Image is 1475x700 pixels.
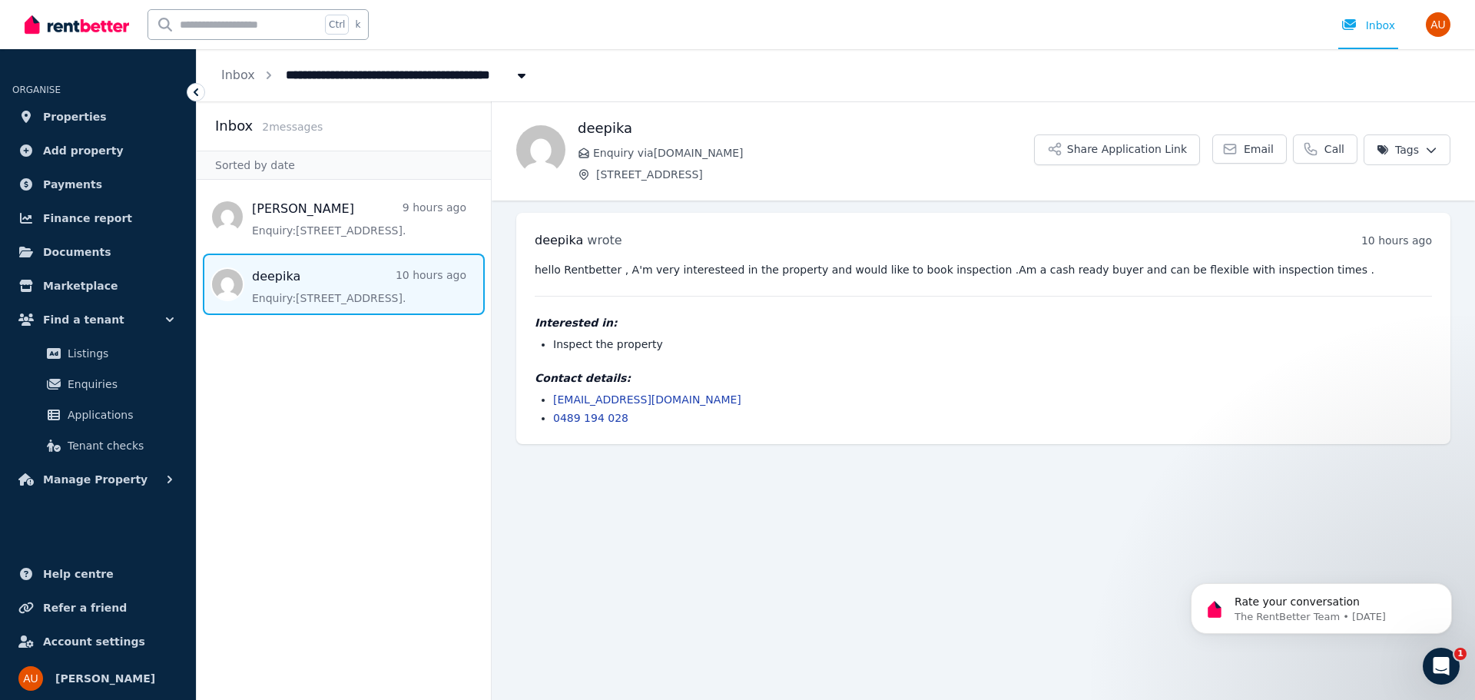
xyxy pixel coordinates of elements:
a: Email [1212,134,1287,164]
a: Marketplace [12,270,184,301]
span: k [355,18,360,31]
h2: Inbox [215,115,253,137]
span: Applications [68,406,171,424]
span: Manage Property [43,470,147,489]
button: Manage Property [12,464,184,495]
a: Help centre [12,559,184,589]
button: Tags [1364,134,1450,165]
h4: Contact details: [535,370,1432,386]
span: ORGANISE [12,85,61,95]
span: Find a tenant [43,310,124,329]
div: Sorted by date [197,151,491,180]
span: Properties [43,108,107,126]
span: wrote [587,233,621,247]
span: Email [1244,141,1274,157]
a: Listings [18,338,177,369]
a: Add property [12,135,184,166]
a: Payments [12,169,184,200]
img: Ash Uchil [1426,12,1450,37]
span: Tenant checks [68,436,171,455]
time: 10 hours ago [1361,234,1432,247]
a: [PERSON_NAME]9 hours agoEnquiry:[STREET_ADDRESS]. [252,200,466,238]
a: Documents [12,237,184,267]
span: Finance report [43,209,132,227]
a: Account settings [12,626,184,657]
nav: Breadcrumb [197,49,554,101]
span: [STREET_ADDRESS] [596,167,1034,182]
span: 1 [1454,648,1467,660]
span: Enquiries [68,375,171,393]
a: [EMAIL_ADDRESS][DOMAIN_NAME] [553,393,741,406]
span: 2 message s [262,121,323,133]
span: Documents [43,243,111,261]
span: Tags [1377,142,1419,158]
a: Inbox [221,68,255,82]
span: Marketplace [43,277,118,295]
button: Share Application Link [1034,134,1200,165]
span: Listings [68,344,171,363]
img: deepika [516,125,565,174]
span: Account settings [43,632,145,651]
a: Enquiries [18,369,177,400]
img: RentBetter [25,13,129,36]
a: deepika10 hours agoEnquiry:[STREET_ADDRESS]. [252,267,466,306]
a: Call [1293,134,1357,164]
span: Add property [43,141,124,160]
a: Tenant checks [18,430,177,461]
span: Ctrl [325,15,349,35]
a: Finance report [12,203,184,234]
a: Properties [12,101,184,132]
h1: deepika [578,118,1034,139]
a: 0489 194 028 [553,412,628,424]
nav: Message list [197,180,491,321]
iframe: Intercom notifications message [1168,551,1475,659]
span: deepika [535,233,583,247]
span: Enquiry via [DOMAIN_NAME] [593,145,1034,161]
div: Inbox [1341,18,1395,33]
img: Ash Uchil [18,666,43,691]
a: Applications [18,400,177,430]
a: Refer a friend [12,592,184,623]
span: Refer a friend [43,599,127,617]
pre: hello Rentbetter , A'm very interesteed in the property and would like to book inspection .Am a c... [535,262,1432,277]
li: Inspect the property [553,337,1432,352]
h4: Interested in: [535,315,1432,330]
button: Find a tenant [12,304,184,335]
span: Call [1324,141,1344,157]
span: [PERSON_NAME] [55,669,155,688]
iframe: Intercom live chat [1423,648,1460,685]
span: Help centre [43,565,114,583]
span: Payments [43,175,102,194]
